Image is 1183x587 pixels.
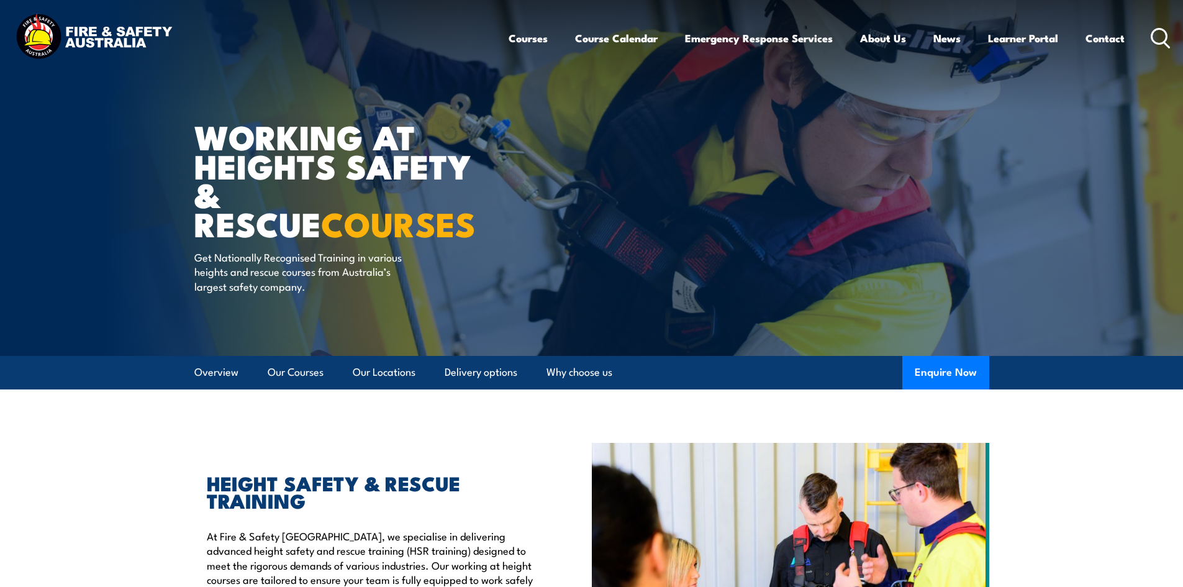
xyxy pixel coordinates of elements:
[546,356,612,389] a: Why choose us
[860,22,906,55] a: About Us
[933,22,961,55] a: News
[1086,22,1125,55] a: Contact
[194,250,421,293] p: Get Nationally Recognised Training in various heights and rescue courses from Australia’s largest...
[445,356,517,389] a: Delivery options
[194,356,238,389] a: Overview
[902,356,989,389] button: Enquire Now
[509,22,548,55] a: Courses
[575,22,658,55] a: Course Calendar
[685,22,833,55] a: Emergency Response Services
[321,197,476,248] strong: COURSES
[268,356,324,389] a: Our Courses
[988,22,1058,55] a: Learner Portal
[207,474,535,509] h2: HEIGHT SAFETY & RESCUE TRAINING
[194,122,501,238] h1: WORKING AT HEIGHTS SAFETY & RESCUE
[353,356,415,389] a: Our Locations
